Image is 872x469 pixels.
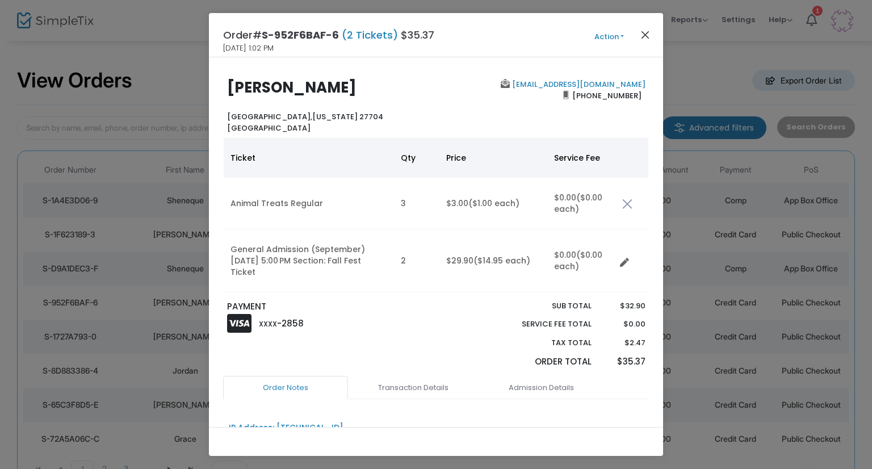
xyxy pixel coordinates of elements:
[224,229,394,292] td: General Admission (September) [DATE] 5:00 PM Section: Fall Fest Ticket
[339,28,401,42] span: (2 Tickets)
[394,138,439,178] th: Qty
[439,178,547,229] td: $3.00
[223,43,274,54] span: [DATE] 1:02 PM
[622,199,632,209] img: cross.png
[602,319,645,330] p: $0.00
[602,355,645,368] p: $35.37
[602,300,645,312] p: $32.90
[394,178,439,229] td: 3
[224,178,394,229] td: Animal Treats Regular
[602,337,645,349] p: $2.47
[227,77,357,98] b: [PERSON_NAME]
[227,111,383,133] b: [US_STATE] 27704 [GEOGRAPHIC_DATA]
[554,192,602,215] span: ($0.00 each)
[495,355,592,368] p: Order Total
[223,376,348,400] a: Order Notes
[547,178,615,229] td: $0.00
[224,138,394,178] th: Ticket
[224,138,648,292] div: Data table
[394,229,439,292] td: 2
[227,111,312,122] span: [GEOGRAPHIC_DATA],
[495,300,592,312] p: Sub total
[547,229,615,292] td: $0.00
[495,319,592,330] p: Service Fee Total
[479,376,603,400] a: Admission Details
[575,31,643,43] button: Action
[223,27,434,43] h4: Order# $35.37
[468,198,519,209] span: ($1.00 each)
[229,422,343,434] div: IP Address: [TECHNICAL_ID]
[351,376,476,400] a: Transaction Details
[554,249,602,272] span: ($0.00 each)
[569,86,645,104] span: [PHONE_NUMBER]
[473,255,530,266] span: ($14.95 each)
[262,28,339,42] span: S-952F6BAF-6
[495,337,592,349] p: Tax Total
[439,229,547,292] td: $29.90
[439,138,547,178] th: Price
[277,317,304,329] span: -2858
[510,79,645,90] a: [EMAIL_ADDRESS][DOMAIN_NAME]
[547,138,615,178] th: Service Fee
[259,319,277,329] span: XXXX
[638,27,653,42] button: Close
[227,300,431,313] p: PAYMENT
